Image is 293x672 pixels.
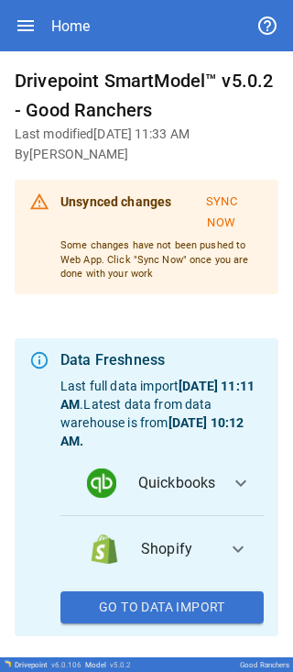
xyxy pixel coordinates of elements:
b: Unsynced changes [60,194,171,209]
span: expand_more [227,538,249,560]
h6: By [PERSON_NAME] [15,145,278,165]
div: Model [85,661,131,669]
img: data_logo [87,468,116,498]
div: Data Freshness [60,349,264,371]
div: Drivepoint [15,661,81,669]
b: [DATE] 11:11 AM [60,379,255,412]
button: data_logoShopify [60,516,264,582]
span: Quickbooks [138,472,216,494]
button: data_logoQuickbooks [60,450,264,516]
p: Some changes have not been pushed to Web App. Click "Sync Now" once you are done with your work [60,238,264,281]
span: v 5.0.2 [110,661,131,669]
span: v 6.0.106 [51,661,81,669]
span: expand_more [230,472,252,494]
button: Go To Data Import [60,591,264,624]
div: Home [51,17,90,35]
b: [DATE] 10:12 AM . [60,415,244,448]
img: Drivepoint [4,660,11,667]
img: data_logo [90,534,119,564]
h6: Drivepoint SmartModel™ v5.0.2 - Good Ranchers [15,66,278,125]
p: Last full data import . Latest data from data warehouse is from [60,377,264,450]
h6: Last modified [DATE] 11:33 AM [15,125,278,145]
span: Shopify [141,538,212,560]
button: Sync Now [179,187,265,238]
div: Good Ranchers [240,661,289,669]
